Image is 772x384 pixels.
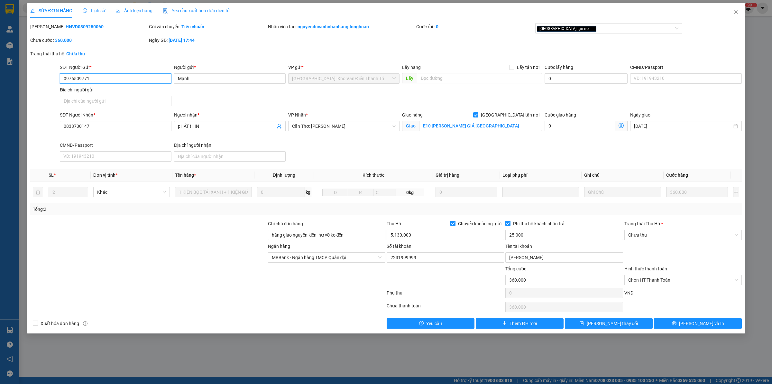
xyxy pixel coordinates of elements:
[30,37,148,44] div: Chưa cước :
[505,252,623,263] input: Tên tài khoản
[273,173,295,178] span: Định lượng
[478,111,542,118] span: [GEOGRAPHIC_DATA] tận nơi
[510,320,537,327] span: Thêm ĐH mới
[387,318,474,329] button: exclamation-circleYêu cầu
[426,320,442,327] span: Yêu cầu
[505,244,532,249] label: Tên tài khoản
[436,173,459,178] span: Giá trị hàng
[679,320,724,327] span: [PERSON_NAME] và In
[288,64,400,71] div: VP gửi
[387,244,411,249] label: Số tài khoản
[545,65,573,70] label: Cước lấy hàng
[727,3,745,21] button: Close
[587,320,638,327] span: [PERSON_NAME] thay đổi
[436,187,497,197] input: 0
[288,112,306,117] span: VP Nhận
[628,230,738,240] span: Chưa thu
[60,96,171,106] input: Địa chỉ của người gửi
[163,8,230,13] span: Yêu cầu xuất hóa đơn điện tử
[60,142,171,149] div: CMND/Passport
[500,169,582,182] th: Loại phụ phí
[505,266,526,271] span: Tổng cước
[30,50,178,57] div: Trạng thái thu hộ:
[363,173,384,178] span: Kích thước
[348,189,373,196] input: R
[672,321,676,326] span: printer
[502,321,507,326] span: plus
[93,173,117,178] span: Đơn vị tính
[174,64,286,71] div: Người gửi
[292,121,396,131] span: Cần Thơ: Kho Ninh Kiều
[624,290,633,295] span: VND
[582,169,663,182] th: Ghi chú
[38,320,82,327] span: Xuất hóa đơn hàng
[30,8,72,13] span: SỬA ĐƠN HÀNG
[419,121,542,131] input: Giao tận nơi
[60,64,171,71] div: SĐT Người Gửi
[545,73,628,84] input: Cước lấy hàng
[66,24,104,29] b: HNVD0809250060
[628,275,738,285] span: Chọn HT Thanh Toán
[83,8,87,13] span: clock-circle
[373,189,396,196] input: C
[268,230,385,240] input: Ghi chú đơn hàng
[174,142,286,149] div: Địa chỉ người nhận
[387,221,401,226] span: Thu Hộ
[733,187,739,197] button: plus
[163,8,168,14] img: icon
[510,220,567,227] span: Phí thu hộ khách nhận trả
[268,23,415,30] div: Nhân viên tạo:
[476,318,564,329] button: plusThêm ĐH mới
[386,289,505,301] div: Phụ thu
[30,8,35,13] span: edit
[33,206,298,213] div: Tổng: 2
[268,221,303,226] label: Ghi chú đơn hàng
[174,111,286,118] div: Người nhận
[175,187,252,197] input: VD: Bàn, Ghế
[49,173,54,178] span: SL
[268,244,290,249] label: Ngân hàng
[666,173,688,178] span: Cước hàng
[30,23,148,30] div: [PERSON_NAME]:
[387,252,504,263] input: Số tài khoản
[630,112,650,117] label: Ngày giao
[149,37,266,44] div: Ngày GD:
[417,73,542,83] input: Dọc đường
[60,111,171,118] div: SĐT Người Nhận
[181,24,204,29] b: Tiêu chuẩn
[419,321,424,326] span: exclamation-circle
[630,64,742,71] div: CMND/Passport
[514,64,542,71] span: Lấy tận nơi
[149,23,266,30] div: Gói vận chuyển:
[580,321,584,326] span: save
[565,318,653,329] button: save[PERSON_NAME] thay đổi
[537,26,596,32] span: [GEOGRAPHIC_DATA] tận nơi
[584,187,661,197] input: Ghi Chú
[169,38,195,43] b: [DATE] 17:44
[322,189,348,196] input: D
[97,187,166,197] span: Khác
[455,220,504,227] span: Chuyển khoản ng. gửi
[272,253,381,262] span: MBBank - Ngân hàng TMCP Quân đội
[396,189,424,196] span: 0kg
[83,321,87,326] span: info-circle
[402,121,419,131] span: Giao
[402,65,421,70] span: Lấy hàng
[292,74,396,83] span: Hà Nội: Kho Văn Điển Thanh Trì
[386,302,505,314] div: Chưa thanh toán
[619,123,624,128] span: dollar-circle
[305,187,311,197] span: kg
[733,9,739,14] span: close
[654,318,742,329] button: printer[PERSON_NAME] và In
[545,121,615,131] input: Cước giao hàng
[83,8,106,13] span: Lịch sử
[591,27,594,30] span: close
[66,51,85,56] b: Chưa thu
[402,73,417,83] span: Lấy
[624,220,742,227] div: Trạng thái Thu Hộ
[402,112,423,117] span: Giao hàng
[116,8,152,13] span: Ảnh kiện hàng
[666,187,728,197] input: 0
[298,24,369,29] b: nguyenducanhnhanhang.longhoan
[545,112,576,117] label: Cước giao hàng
